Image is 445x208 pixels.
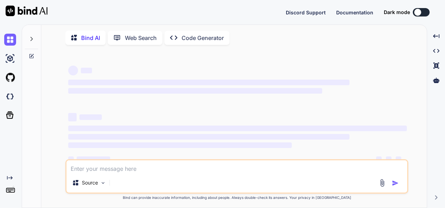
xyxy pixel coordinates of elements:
span: ‌ [68,156,74,162]
span: ‌ [396,156,401,162]
span: ‌ [68,113,77,121]
span: ‌ [68,134,349,140]
span: ‌ [68,88,322,94]
img: githubLight [4,72,16,83]
p: Code Generator [182,34,224,42]
p: Bind can provide inaccurate information, including about people. Always double-check its answers.... [65,195,408,200]
img: attachment [378,179,386,187]
img: chat [4,34,16,46]
span: ‌ [68,142,292,148]
span: ‌ [81,68,92,73]
span: ‌ [68,126,407,131]
span: Discord Support [286,9,326,15]
span: Dark mode [384,9,410,16]
span: ‌ [77,156,110,162]
span: ‌ [68,66,78,75]
span: ‌ [68,80,349,85]
p: Bind AI [81,34,100,42]
span: ‌ [79,114,102,120]
span: ‌ [376,156,382,162]
img: Pick Models [100,180,106,186]
p: Web Search [125,34,157,42]
img: icon [392,180,399,187]
img: ai-studio [4,53,16,65]
span: ‌ [386,156,391,162]
span: Documentation [336,9,373,15]
button: Discord Support [286,9,326,16]
button: Documentation [336,9,373,16]
img: darkCloudIdeIcon [4,90,16,102]
img: Bind AI [6,6,48,16]
p: Source [82,179,98,186]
